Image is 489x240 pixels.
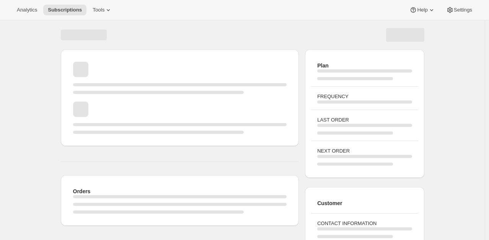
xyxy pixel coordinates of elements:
[317,62,412,69] h2: Plan
[88,5,117,15] button: Tools
[43,5,86,15] button: Subscriptions
[317,93,412,100] h3: FREQUENCY
[12,5,42,15] button: Analytics
[17,7,37,13] span: Analytics
[317,220,412,227] h3: CONTACT INFORMATION
[317,116,412,124] h3: LAST ORDER
[454,7,472,13] span: Settings
[73,187,287,195] h2: Orders
[442,5,477,15] button: Settings
[48,7,82,13] span: Subscriptions
[317,199,412,207] h2: Customer
[405,5,440,15] button: Help
[93,7,104,13] span: Tools
[317,147,412,155] h3: NEXT ORDER
[417,7,427,13] span: Help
